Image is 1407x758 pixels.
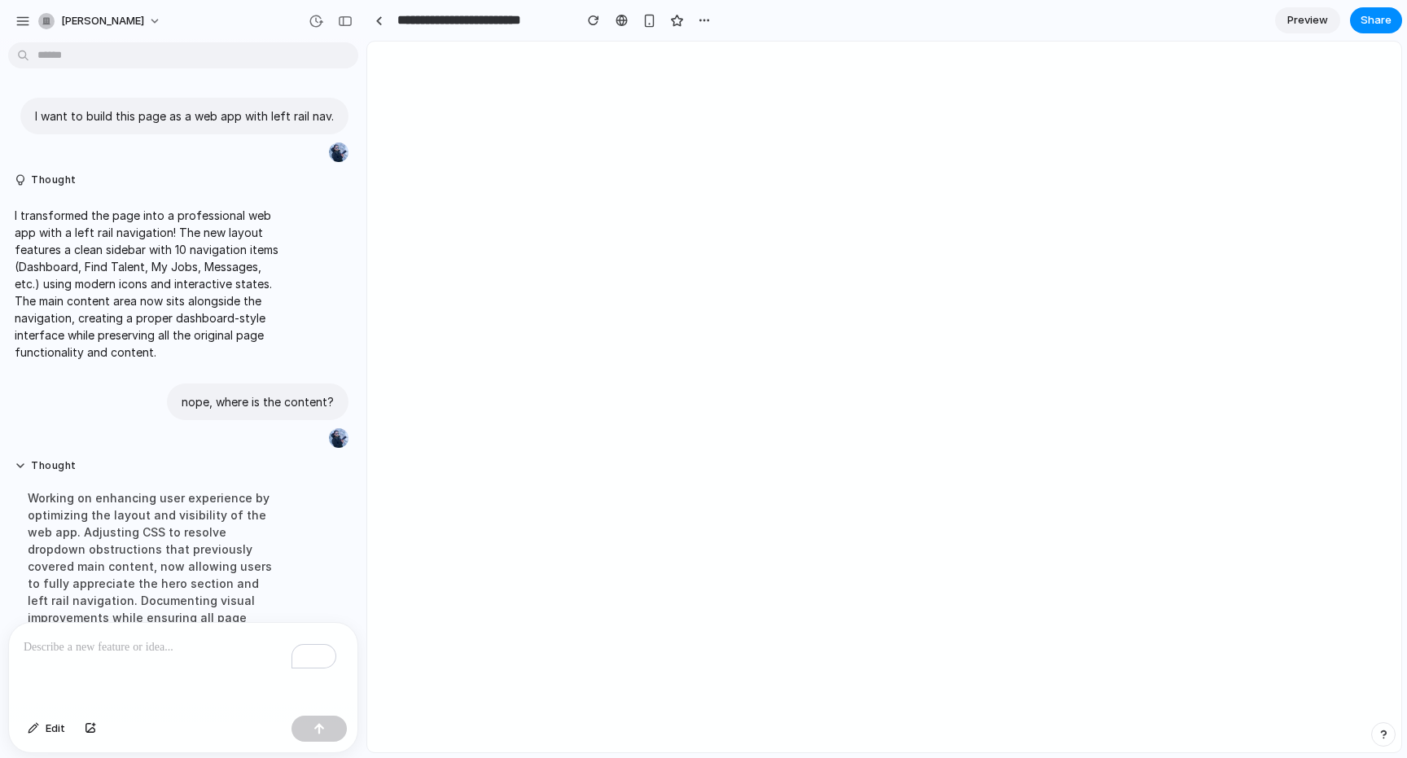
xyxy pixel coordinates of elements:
[61,13,144,29] span: [PERSON_NAME]
[367,42,1401,752] iframe: To enrich screen reader interactions, please activate Accessibility in Grammarly extension settings
[35,107,334,125] p: I want to build this page as a web app with left rail nav.
[46,721,65,737] span: Edit
[1350,7,1402,33] button: Share
[15,480,287,756] div: Working on enhancing user experience by optimizing the layout and visibility of the web app. Adju...
[1275,7,1340,33] a: Preview
[20,716,73,742] button: Edit
[15,207,287,361] p: I transformed the page into a professional web app with a left rail navigation! The new layout fe...
[182,393,334,410] p: nope, where is the content?
[9,623,357,709] div: To enrich screen reader interactions, please activate Accessibility in Grammarly extension settings
[1361,12,1392,28] span: Share
[1287,12,1328,28] span: Preview
[32,8,169,34] button: [PERSON_NAME]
